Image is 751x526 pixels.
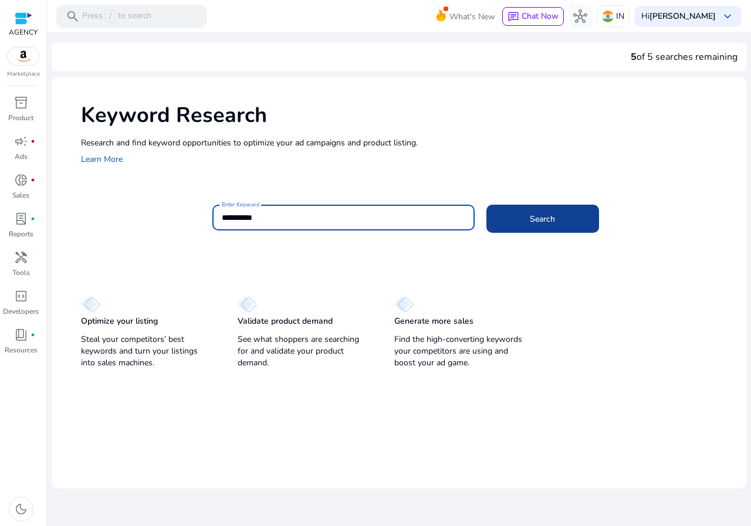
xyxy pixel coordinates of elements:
p: Marketplace [7,70,40,79]
p: AGENCY [9,27,38,38]
span: fiber_manual_record [31,139,35,144]
p: Research and find keyword opportunities to optimize your ad campaigns and product listing. [81,137,735,149]
span: fiber_manual_record [31,216,35,221]
span: What's New [449,6,495,27]
button: Search [486,205,599,233]
p: Press to search [82,10,151,23]
a: Learn More [81,154,123,165]
img: diamond.svg [81,296,100,313]
p: See what shoppers are searching for and validate your product demand. [238,334,371,369]
span: fiber_manual_record [31,178,35,182]
p: Hi [641,12,716,21]
p: Reports [9,229,33,239]
p: Developers [3,306,39,317]
span: donut_small [14,173,28,187]
div: of 5 searches remaining [631,50,738,64]
img: diamond.svg [394,296,414,313]
p: Find the high-converting keywords your competitors are using and boost your ad game. [394,334,527,369]
p: Product [8,113,33,123]
img: amazon.svg [8,47,39,65]
p: Ads [15,151,28,162]
p: Validate product demand [238,315,333,327]
span: campaign [14,134,28,148]
span: fiber_manual_record [31,332,35,337]
p: Optimize your listing [81,315,158,327]
button: hub [569,5,592,28]
span: chat [508,11,519,23]
p: Steal your competitors’ best keywords and turn your listings into sales machines. [81,334,214,369]
p: IN [616,6,624,26]
span: inventory_2 [14,96,28,110]
p: Resources [5,345,38,355]
button: chatChat Now [502,7,564,26]
p: Sales [12,190,29,201]
span: Chat Now [522,11,559,22]
span: Search [530,213,555,225]
span: / [105,10,116,23]
span: lab_profile [14,212,28,226]
img: diamond.svg [238,296,257,313]
span: 5 [631,50,637,63]
span: dark_mode [14,502,28,516]
span: code_blocks [14,289,28,303]
span: search [66,9,80,23]
p: Generate more sales [394,315,473,327]
h1: Keyword Research [81,103,735,128]
span: hub [573,9,587,23]
p: Tools [12,267,30,278]
img: in.svg [602,11,614,22]
b: [PERSON_NAME] [649,11,716,22]
span: keyboard_arrow_down [720,9,735,23]
mat-label: Enter Keyword [222,201,259,209]
span: book_4 [14,328,28,342]
span: handyman [14,250,28,264]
